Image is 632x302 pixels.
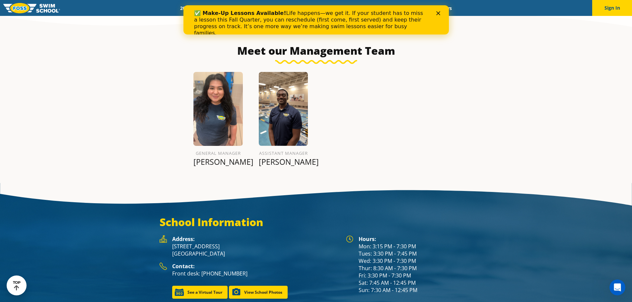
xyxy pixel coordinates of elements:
img: Foss Location Contact [160,263,167,270]
iframe: Intercom live chat [609,279,625,295]
iframe: Intercom live chat banner [183,5,449,34]
img: FOSS Swim School Logo [3,3,60,13]
div: Mon: 3:15 PM - 7:30 PM Tues: 3:30 PM - 7:45 PM Wed: 3:30 PM - 7:30 PM Thur: 8:30 AM - 7:30 PM Fri... [359,235,473,294]
img: Foss Location Address [160,235,167,243]
img: Foss Location Hours [346,235,353,243]
b: ✅ Make-Up Lessons Available! [11,5,103,11]
div: Close [253,6,259,10]
p: [PERSON_NAME] [193,157,243,166]
div: Life happens—we get it. If your student has to miss a lesson this Fall Quarter, you can reschedul... [11,5,244,31]
a: View School Photos [229,286,288,299]
strong: Hours: [359,235,376,243]
strong: Contact: [172,263,195,270]
h3: School Information [160,215,473,229]
p: [PERSON_NAME] [259,157,308,166]
a: See a Virtual Tour [172,286,228,299]
a: Swim Path® Program [244,5,302,11]
img: Marcy-Aguilar.png [193,72,243,146]
a: Careers [430,5,457,11]
h6: Assistant Manager [259,149,308,157]
a: Swim Like [PERSON_NAME] [339,5,409,11]
strong: Address: [172,235,195,243]
a: Blog [409,5,430,11]
a: 2025 Calendar [175,5,216,11]
img: David-Thomas.png [259,72,308,146]
a: Schools [216,5,244,11]
h6: General Manager [193,149,243,157]
h3: Meet our Management Team [160,44,473,57]
p: [STREET_ADDRESS] [GEOGRAPHIC_DATA] [172,243,339,257]
div: TOP [13,280,21,291]
a: About FOSS [302,5,339,11]
p: Front desk: [PHONE_NUMBER] [172,270,339,277]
